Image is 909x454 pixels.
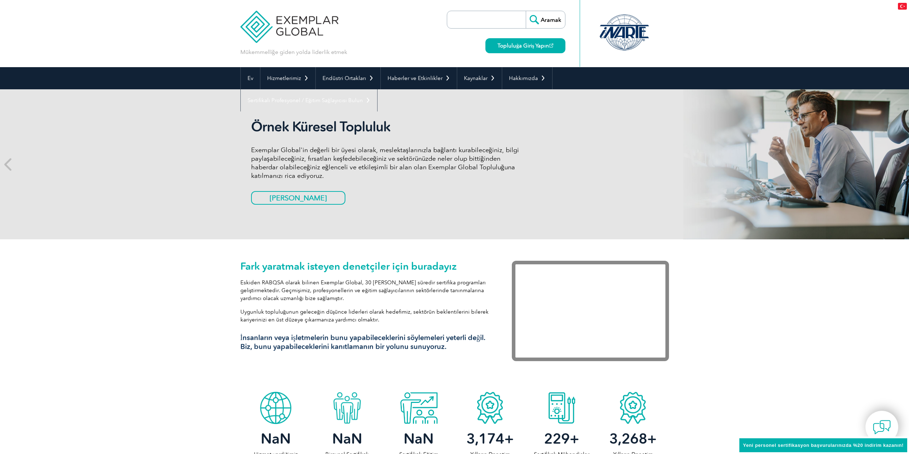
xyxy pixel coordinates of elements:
[898,3,907,10] img: tr
[248,75,253,81] font: Ev
[464,75,488,81] font: Kaynaklar
[512,261,669,361] iframe: Exemplar Global: Fark yaratmak için birlikte çalışıyoruz
[240,342,446,351] font: Biz, bunu yapabileceklerini kanıtlamanın bir yolunu sunuyoruz.
[457,67,502,89] a: Kaynaklar
[240,333,485,342] font: İnsanların veya işletmelerin bunu yapabileceklerini söylemeleri yeterli değil.
[251,191,345,205] a: [PERSON_NAME]
[241,67,260,89] a: Ev
[251,146,519,180] font: Exemplar Global'in değerli bir üyesi olarak, meslektaşlarınızla bağlantı kurabileceğiniz, bilgi p...
[381,67,457,89] a: Haberler ve Etkinlikler
[388,75,443,81] font: Haberler ve Etkinlikler
[241,89,377,111] a: Sertifikalı Profesyonel / Eğitim Sağlayıcısı Bulun
[502,67,552,89] a: Hakkımızda
[466,430,504,447] span: 3,174
[504,430,514,447] font: +
[647,430,657,447] font: +
[743,443,904,448] font: Yeni personel sertifikasyon başvurularınızda %20 indirim kazanın!
[261,430,291,447] span: NaN
[323,75,366,81] font: Endüstri Ortakları
[498,43,549,49] font: Topluluğa Giriş Yapın
[267,75,301,81] font: Hizmetlerimiz
[240,260,457,272] font: Fark yaratmak isteyen denetçiler için buradayız
[549,44,553,48] img: open_square.png
[404,430,434,447] span: NaN
[332,430,362,447] span: NaN
[609,430,647,447] span: 3,268
[873,418,891,436] img: contact-chat.png
[485,38,565,53] a: Topluluğa Giriş Yapın
[240,279,486,301] font: Eskiden RABQSA olarak bilinen Exemplar Global, 30 [PERSON_NAME] süredir sertifika programları gel...
[240,309,489,323] font: Uygunluk topluluğunun geleceğin düşünce liderleri olarak hedefimiz, sektörün beklentilerini biler...
[270,194,327,202] font: [PERSON_NAME]
[260,67,315,89] a: Hizmetlerimiz
[240,49,347,55] font: Mükemmelliğe giden yolda liderlik etmek
[248,97,363,104] font: Sertifikalı Profesyonel / Eğitim Sağlayıcısı Bulun
[544,430,570,447] span: 229
[509,75,538,81] font: Hakkımızda
[316,67,380,89] a: Endüstri Ortakları
[251,119,390,135] font: Örnek Küresel Topluluk
[570,430,579,447] font: +
[526,11,565,28] input: Aramak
